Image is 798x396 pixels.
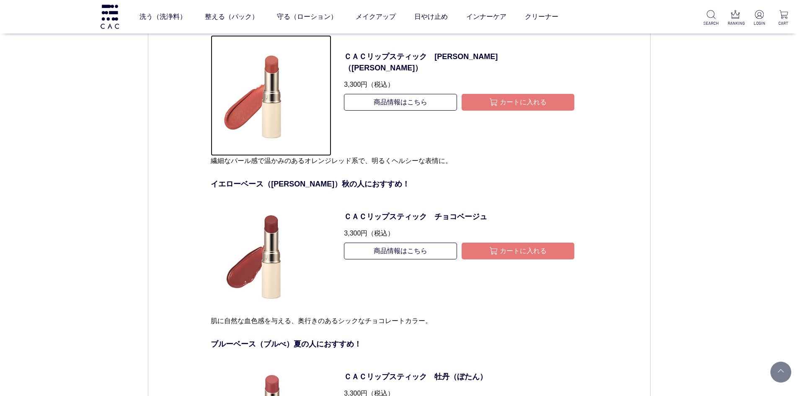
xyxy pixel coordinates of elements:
a: ＣＡＣリップスティック [PERSON_NAME]（[PERSON_NAME]） [344,51,574,74]
a: ＣＡＣリップスティック 牡丹（ぼたん） [344,371,574,383]
a: LOGIN [752,10,767,26]
p: ブルーベース（ブルべ）夏の人におすすめ！ [211,339,587,350]
a: 洗う（洗浄料） [139,5,186,28]
p: RANKING [728,20,743,26]
p: SEARCH [703,20,719,26]
p: 3,300円 [344,228,574,238]
a: 商品情報はこちら [344,243,457,259]
a: 整える（パック） [205,5,258,28]
a: インナーケア [466,5,506,28]
a: 日やけ止め [414,5,448,28]
a: SEARCH [703,10,719,26]
img: リップスティック茜（あかね） [211,35,331,156]
a: 守る（ローション） [277,5,337,28]
a: クリーナー [525,5,558,28]
span: （税込） [367,230,394,237]
p: 3,300円 [344,80,574,90]
img: リップスティックチョコベージュ [211,195,331,316]
button: カートに入れる [462,243,574,259]
img: logo [99,5,120,28]
p: イエローベース（[PERSON_NAME]）秋の人におすすめ！ [211,179,587,190]
a: CART [776,10,791,26]
button: カートに入れる [462,94,574,111]
span: （税込） [367,81,394,88]
a: ＣＡＣリップスティック チョコベージュ [344,211,574,223]
p: CART [776,20,791,26]
a: 商品情報はこちら [344,94,457,111]
a: メイクアップ [356,5,396,28]
p: LOGIN [752,20,767,26]
p: 繊細なパール感で温かみのあるオレンジレッド系で、明るくヘルシーな表情に。 [211,156,587,166]
p: 肌に自然な血色感を与える、奥行きのあるシックなチョコレートカラー。 [211,316,587,326]
a: RANKING [728,10,743,26]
